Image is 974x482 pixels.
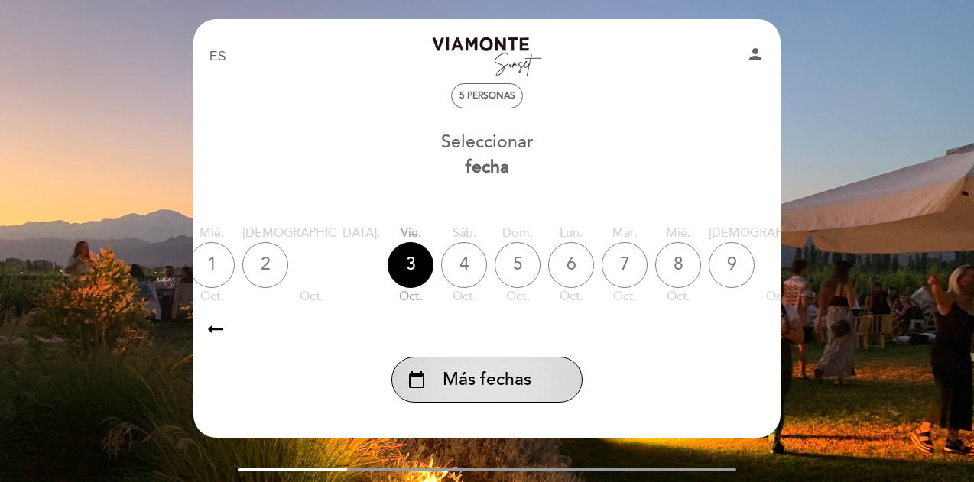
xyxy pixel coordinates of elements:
div: 4 [441,242,487,288]
div: oct. [242,288,380,306]
a: Bodega Viamonte Sunset [391,36,583,78]
b: fecha [466,157,509,178]
div: 1 [189,242,235,288]
div: sáb. [441,225,487,242]
div: 2 [242,242,288,288]
div: oct. [388,288,433,306]
div: mié. [655,225,701,242]
div: 9 [709,242,755,288]
div: vie. [388,225,433,242]
div: oct. [441,288,487,306]
div: 8 [655,242,701,288]
div: Seleccionar [193,130,781,180]
button: person [746,45,765,69]
div: [DEMOGRAPHIC_DATA]. [242,225,380,242]
div: oct. [709,288,846,306]
div: 5 [495,242,541,288]
div: oct. [495,288,541,306]
div: mié. [189,225,235,242]
div: 3 [388,242,433,288]
i: arrow_right_alt [204,312,227,345]
div: oct. [655,288,701,306]
div: lun. [548,225,594,242]
div: oct. [189,288,235,306]
div: 7 [602,242,648,288]
span: Más fechas [443,367,531,393]
i: person [746,45,765,63]
span: 5 personas [459,90,515,102]
div: 6 [548,242,594,288]
div: oct. [548,288,594,306]
div: mar. [602,225,648,242]
div: dom. [495,225,541,242]
i: calendar_today [407,367,426,393]
div: [DEMOGRAPHIC_DATA]. [709,225,846,242]
div: oct. [602,288,648,306]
